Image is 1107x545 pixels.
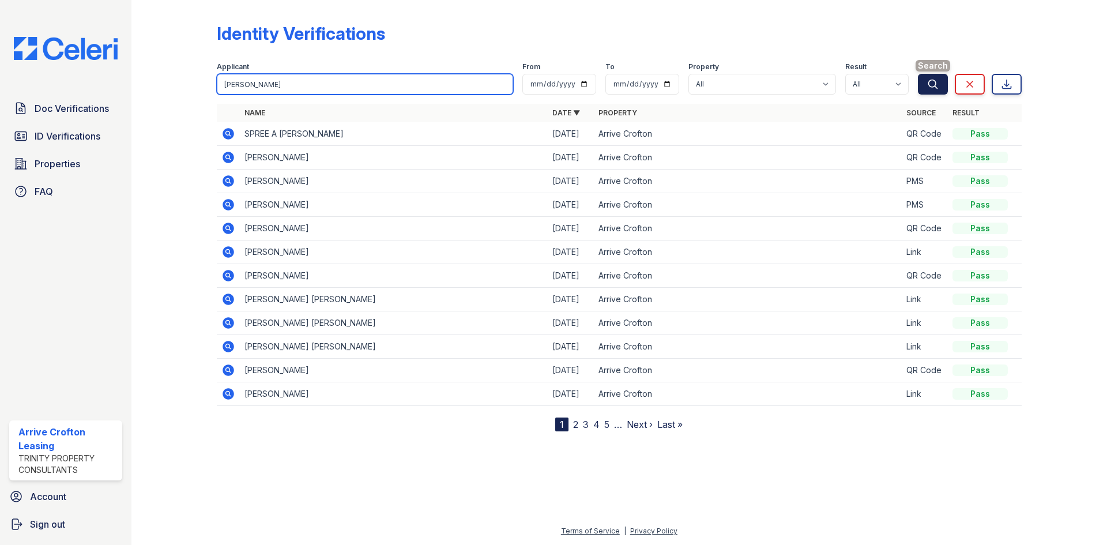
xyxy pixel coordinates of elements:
[688,62,719,72] label: Property
[240,240,548,264] td: [PERSON_NAME]
[217,62,249,72] label: Applicant
[240,311,548,335] td: [PERSON_NAME] [PERSON_NAME]
[217,23,385,44] div: Identity Verifications
[5,37,127,60] img: CE_Logo_Blue-a8612792a0a2168367f1c8372b55b34899dd931a85d93a1a3d3e32e68fde9ad4.png
[18,453,118,476] div: Trinity Property Consultants
[5,513,127,536] a: Sign out
[555,418,568,431] div: 1
[240,335,548,359] td: [PERSON_NAME] [PERSON_NAME]
[244,108,265,117] a: Name
[240,382,548,406] td: [PERSON_NAME]
[240,264,548,288] td: [PERSON_NAME]
[627,419,653,430] a: Next ›
[952,364,1008,376] div: Pass
[548,382,594,406] td: [DATE]
[594,382,902,406] td: Arrive Crofton
[30,517,65,531] span: Sign out
[605,62,615,72] label: To
[594,335,902,359] td: Arrive Crofton
[548,170,594,193] td: [DATE]
[5,485,127,508] a: Account
[604,419,609,430] a: 5
[548,264,594,288] td: [DATE]
[594,288,902,311] td: Arrive Crofton
[9,125,122,148] a: ID Verifications
[902,146,948,170] td: QR Code
[906,108,936,117] a: Source
[594,217,902,240] td: Arrive Crofton
[902,264,948,288] td: QR Code
[35,129,100,143] span: ID Verifications
[952,270,1008,281] div: Pass
[952,388,1008,400] div: Pass
[594,264,902,288] td: Arrive Crofton
[952,108,980,117] a: Result
[952,152,1008,163] div: Pass
[240,170,548,193] td: [PERSON_NAME]
[552,108,580,117] a: Date ▼
[9,180,122,203] a: FAQ
[630,527,677,535] a: Privacy Policy
[240,288,548,311] td: [PERSON_NAME] [PERSON_NAME]
[548,288,594,311] td: [DATE]
[594,240,902,264] td: Arrive Crofton
[952,175,1008,187] div: Pass
[594,193,902,217] td: Arrive Crofton
[548,193,594,217] td: [DATE]
[594,170,902,193] td: Arrive Crofton
[548,217,594,240] td: [DATE]
[918,74,948,95] button: Search
[9,97,122,120] a: Doc Verifications
[18,425,118,453] div: Arrive Crofton Leasing
[548,122,594,146] td: [DATE]
[902,288,948,311] td: Link
[548,146,594,170] td: [DATE]
[952,223,1008,234] div: Pass
[548,311,594,335] td: [DATE]
[624,527,626,535] div: |
[952,246,1008,258] div: Pass
[594,359,902,382] td: Arrive Crofton
[35,157,80,171] span: Properties
[240,146,548,170] td: [PERSON_NAME]
[548,240,594,264] td: [DATE]
[902,122,948,146] td: QR Code
[522,62,540,72] label: From
[240,122,548,146] td: SPREE A [PERSON_NAME]
[594,122,902,146] td: Arrive Crofton
[902,382,948,406] td: Link
[573,419,578,430] a: 2
[598,108,637,117] a: Property
[902,359,948,382] td: QR Code
[902,170,948,193] td: PMS
[902,217,948,240] td: QR Code
[35,185,53,198] span: FAQ
[952,128,1008,140] div: Pass
[614,418,622,431] span: …
[952,341,1008,352] div: Pass
[952,317,1008,329] div: Pass
[217,74,513,95] input: Search by name or phone number
[902,311,948,335] td: Link
[902,193,948,217] td: PMS
[548,335,594,359] td: [DATE]
[30,490,66,503] span: Account
[240,359,548,382] td: [PERSON_NAME]
[902,335,948,359] td: Link
[594,311,902,335] td: Arrive Crofton
[35,102,109,115] span: Doc Verifications
[594,146,902,170] td: Arrive Crofton
[952,199,1008,211] div: Pass
[916,60,950,72] span: Search
[593,419,600,430] a: 4
[240,193,548,217] td: [PERSON_NAME]
[561,527,620,535] a: Terms of Service
[657,419,683,430] a: Last »
[952,294,1008,305] div: Pass
[845,62,867,72] label: Result
[583,419,589,430] a: 3
[548,359,594,382] td: [DATE]
[9,152,122,175] a: Properties
[240,217,548,240] td: [PERSON_NAME]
